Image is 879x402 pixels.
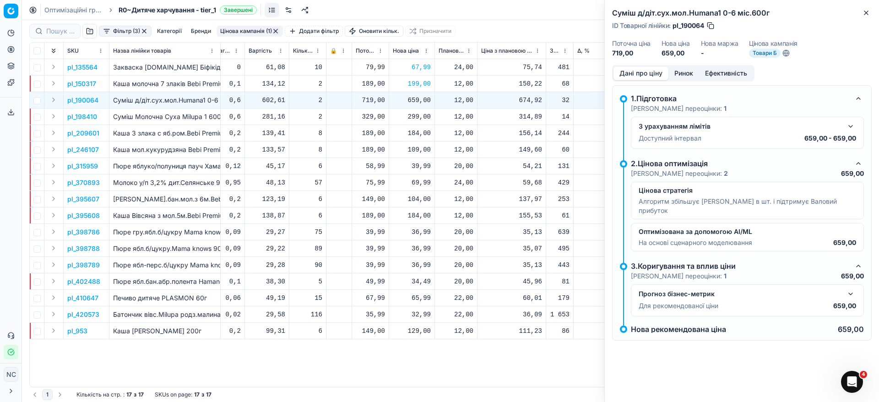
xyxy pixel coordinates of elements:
div: 6 [293,162,322,171]
span: Загальна кількість на складі [550,47,560,54]
p: pl_315959 [67,162,98,171]
dt: Цінова кампанія [749,40,798,47]
span: 🔒 [330,47,337,54]
span: R0~Дитяче харчування - tier_1 [119,5,216,15]
div: 89 [293,244,322,253]
p: 659,00 [833,238,856,247]
p: Для рекомендованої ціни [639,301,718,310]
button: Додати фільтр [285,26,343,37]
div: 281,16 [249,112,285,121]
div: Закваска [DOMAIN_NAME] Біфікід 4*0,5г [113,63,217,72]
div: 6 [293,211,322,220]
div: 12,00 [439,96,473,105]
button: Expand [48,193,59,204]
button: Оновити кільк. [345,26,403,37]
div: 2 [293,79,322,88]
span: SKU [67,47,79,54]
button: Ефективність [699,67,753,80]
button: pl_398786 [67,228,100,237]
div: 137,97 [481,195,542,204]
p: 659,00 [833,301,856,310]
button: Цінова кампанія (1) [217,26,283,37]
div: 12,00 [439,112,473,121]
span: Планова націнка на категорію [439,47,464,54]
p: pl_395608 [67,211,100,220]
div: 54,21 [481,162,542,171]
div: 1.Підготовка [631,93,849,104]
button: Expand [48,276,59,287]
span: Ціна з плановою націнкою [481,47,533,54]
div: 36,09 [481,310,542,319]
div: -42,33 [577,145,634,154]
strong: 17 [194,391,200,398]
button: pl_395607 [67,195,99,204]
button: pl_190064 [67,96,98,105]
div: 36,99 [393,261,431,270]
button: NC [4,367,18,382]
div: 116 [293,310,322,319]
div: 199,00 [393,79,431,88]
div: 20,00 [439,244,473,253]
span: Завершені [220,5,257,15]
div: -2,65 [577,129,634,138]
div: 39,99 [356,261,385,270]
div: 0,6 [216,96,241,105]
strong: 17 [206,391,212,398]
div: 5 [293,277,322,286]
button: Expand [48,111,59,122]
div: 59,68 [481,178,542,187]
div: 149,00 [356,326,385,336]
h2: Суміш д/діт.сух.мол.Humana1 0-6 міс.600г [612,7,872,18]
div: 299,00 [393,112,431,121]
div: 0,02 [216,310,241,319]
div: 495 [550,244,570,253]
div: 155,53 [481,211,542,220]
div: 67,99 [356,293,385,303]
span: NC [4,368,18,381]
div: -7,50 [577,244,634,253]
button: pl_953 [67,326,87,336]
div: 139,41 [249,129,285,138]
div: Суміш д/діт.сух.мол.Humana1 0-6 міс.600г [113,96,217,105]
div: 12,00 [439,195,473,204]
p: pl_398789 [67,261,100,270]
p: pl_135564 [67,63,98,72]
div: 12,00 [439,79,473,88]
div: 6 [293,195,322,204]
div: 35,13 [481,228,542,237]
p: pl_398788 [67,244,100,253]
div: 24,00 [439,178,473,187]
div: 10 [293,63,322,72]
span: Назва лінійки товарів [113,47,171,54]
span: Вартість [249,47,272,54]
div: 134,12 [249,79,285,88]
div: 29,22 [249,244,285,253]
div: Суміш Молочна Суха Milupa 1 600г [113,112,217,121]
div: -8,34 [577,310,634,319]
div: 99,31 [249,326,285,336]
div: 32 [550,96,570,105]
div: 45,96 [481,277,542,286]
dd: - [701,49,738,58]
div: 81 [550,277,570,286]
div: 184,00 [393,211,431,220]
button: Expand [48,325,59,336]
div: 29,28 [249,261,285,270]
div: : [76,391,144,398]
button: pl_420573 [67,310,99,319]
div: 75,74 [481,63,542,72]
div: 3.Коригування та вплив ціни [631,261,849,272]
div: 67,99 [393,63,431,72]
strong: 2 [724,169,728,177]
iframe: Intercom live chat [841,371,863,393]
div: -2,94 [577,293,634,303]
div: 2 [293,96,322,105]
div: 36,99 [393,228,431,237]
div: Каша 3 злака с яб.ром.Bebi Premium 200мл [113,129,217,138]
div: 8 [293,145,322,154]
div: 109,00 [393,145,431,154]
button: Expand [48,292,59,303]
div: 68 [550,79,570,88]
p: Алгоритм збільшує [PERSON_NAME] в шт. і підтримує Валовий прибуток [639,197,856,215]
div: 60,01 [481,293,542,303]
